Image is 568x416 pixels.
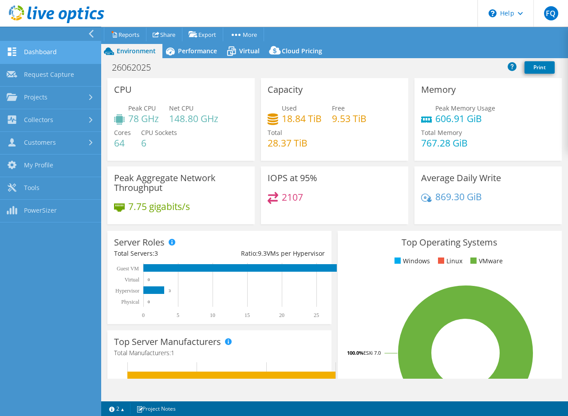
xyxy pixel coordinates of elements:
[171,349,174,357] span: 1
[169,114,218,123] h4: 148.80 GHz
[282,114,322,123] h4: 18.84 TiB
[525,61,555,74] a: Print
[114,85,132,95] h3: CPU
[114,348,325,358] h4: Total Manufacturers:
[489,9,497,17] svg: \n
[421,138,468,148] h4: 767.28 GiB
[219,249,324,258] div: Ratio: VMs per Hypervisor
[141,138,177,148] h4: 6
[114,128,131,137] span: Cores
[258,249,267,258] span: 9.3
[146,28,182,41] a: Share
[128,202,190,211] h4: 7.75 gigabits/s
[344,238,555,247] h3: Top Operating Systems
[130,403,182,414] a: Project Notes
[421,85,456,95] h3: Memory
[178,47,217,55] span: Performance
[363,349,381,356] tspan: ESXi 7.0
[282,192,303,202] h4: 2107
[421,128,462,137] span: Total Memory
[332,114,367,123] h4: 9.53 TiB
[169,104,193,112] span: Net CPU
[435,104,495,112] span: Peak Memory Usage
[435,192,482,202] h4: 869.30 GiB
[544,6,558,20] span: FQ
[117,47,156,55] span: Environment
[108,63,165,72] h1: 26062025
[182,28,223,41] a: Export
[332,104,345,112] span: Free
[169,289,171,293] text: 3
[114,249,219,258] div: Total Servers:
[239,47,260,55] span: Virtual
[223,28,264,41] a: More
[128,114,159,123] h4: 78 GHz
[121,299,139,305] text: Physical
[148,277,150,282] text: 0
[210,312,215,318] text: 10
[103,403,130,414] a: 2
[279,312,284,318] text: 20
[392,256,430,266] li: Windows
[117,265,139,272] text: Guest VM
[421,173,501,183] h3: Average Daily Write
[268,173,317,183] h3: IOPS at 95%
[142,312,145,318] text: 0
[268,128,282,137] span: Total
[468,256,503,266] li: VMware
[435,114,495,123] h4: 606.91 GiB
[114,238,165,247] h3: Server Roles
[114,173,248,193] h3: Peak Aggregate Network Throughput
[347,349,363,356] tspan: 100.0%
[245,312,250,318] text: 15
[114,337,221,347] h3: Top Server Manufacturers
[314,312,319,318] text: 25
[115,288,139,294] text: Hypervisor
[154,249,158,258] span: 3
[282,47,322,55] span: Cloud Pricing
[436,256,462,266] li: Linux
[128,104,156,112] span: Peak CPU
[282,104,297,112] span: Used
[114,138,131,148] h4: 64
[148,300,150,304] text: 0
[268,138,308,148] h4: 28.37 TiB
[104,28,146,41] a: Reports
[141,128,177,137] span: CPU Sockets
[125,277,140,283] text: Virtual
[268,85,303,95] h3: Capacity
[177,312,179,318] text: 5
